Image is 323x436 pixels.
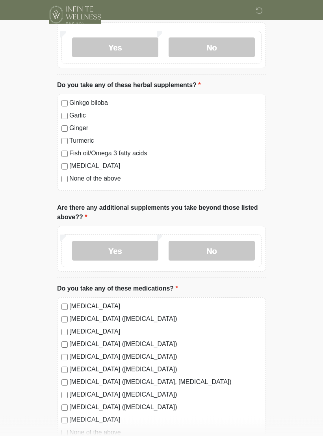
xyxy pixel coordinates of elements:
[61,342,68,348] input: [MEDICAL_DATA] ([MEDICAL_DATA])
[61,354,68,361] input: [MEDICAL_DATA] ([MEDICAL_DATA])
[169,38,255,58] label: No
[61,101,68,107] input: Ginkgo biloba
[61,417,68,424] input: [MEDICAL_DATA]
[69,149,262,158] label: Fish oil/Omega 3 fatty acids
[72,38,158,58] label: Yes
[69,162,262,171] label: [MEDICAL_DATA]
[61,126,68,132] input: Ginger
[69,302,262,311] label: [MEDICAL_DATA]
[61,380,68,386] input: [MEDICAL_DATA] ([MEDICAL_DATA], [MEDICAL_DATA])
[72,241,158,261] label: Yes
[69,365,262,375] label: [MEDICAL_DATA] ([MEDICAL_DATA])
[69,378,262,387] label: [MEDICAL_DATA] ([MEDICAL_DATA], [MEDICAL_DATA])
[69,99,262,108] label: Ginkgo biloba
[57,284,178,294] label: Do you take any of these medications?
[69,327,262,337] label: [MEDICAL_DATA]
[69,124,262,133] label: Ginger
[69,174,262,184] label: None of the above
[61,392,68,399] input: [MEDICAL_DATA] ([MEDICAL_DATA])
[61,405,68,411] input: [MEDICAL_DATA] ([MEDICAL_DATA])
[61,138,68,145] input: Turmeric
[57,203,266,222] label: Are there any additional supplements you take beyond those listed above??
[49,6,101,24] img: Infinite Wellness Med Spa Logo
[69,390,262,400] label: [MEDICAL_DATA] ([MEDICAL_DATA])
[61,317,68,323] input: [MEDICAL_DATA] ([MEDICAL_DATA])
[61,329,68,335] input: [MEDICAL_DATA]
[169,241,255,261] label: No
[69,315,262,324] label: [MEDICAL_DATA] ([MEDICAL_DATA])
[69,136,262,146] label: Turmeric
[61,113,68,119] input: Garlic
[69,111,262,121] label: Garlic
[69,416,262,425] label: [MEDICAL_DATA]
[61,367,68,373] input: [MEDICAL_DATA] ([MEDICAL_DATA])
[69,340,262,349] label: [MEDICAL_DATA] ([MEDICAL_DATA])
[69,403,262,412] label: [MEDICAL_DATA] ([MEDICAL_DATA])
[61,151,68,157] input: Fish oil/Omega 3 fatty acids
[61,164,68,170] input: [MEDICAL_DATA]
[57,81,201,90] label: Do you take any of these herbal supplements?
[69,352,262,362] label: [MEDICAL_DATA] ([MEDICAL_DATA])
[61,176,68,183] input: None of the above
[61,304,68,310] input: [MEDICAL_DATA]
